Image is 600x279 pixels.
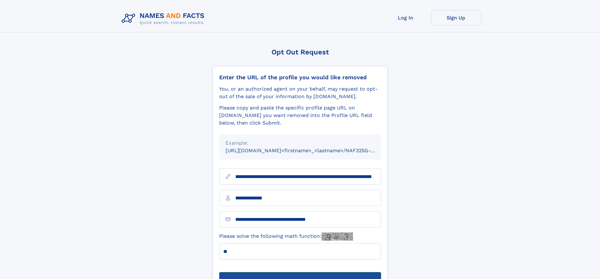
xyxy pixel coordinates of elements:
[213,48,388,56] div: Opt Out Request
[219,74,381,81] div: Enter the URL of the profile you would like removed
[226,148,393,153] small: [URL][DOMAIN_NAME]<firstname>_<lastname>/NAF325G-xxxxxxxx
[226,139,375,147] div: Example:
[380,10,431,25] a: Log In
[219,85,381,100] div: You, or an authorized agent on your behalf, may request to opt-out of the sale of your informatio...
[119,10,210,27] img: Logo Names and Facts
[431,10,481,25] a: Sign Up
[219,104,381,127] div: Please copy and paste the specific profile page URL on [DOMAIN_NAME] you want removed into the Pr...
[219,232,353,241] label: Please solve the following math function:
